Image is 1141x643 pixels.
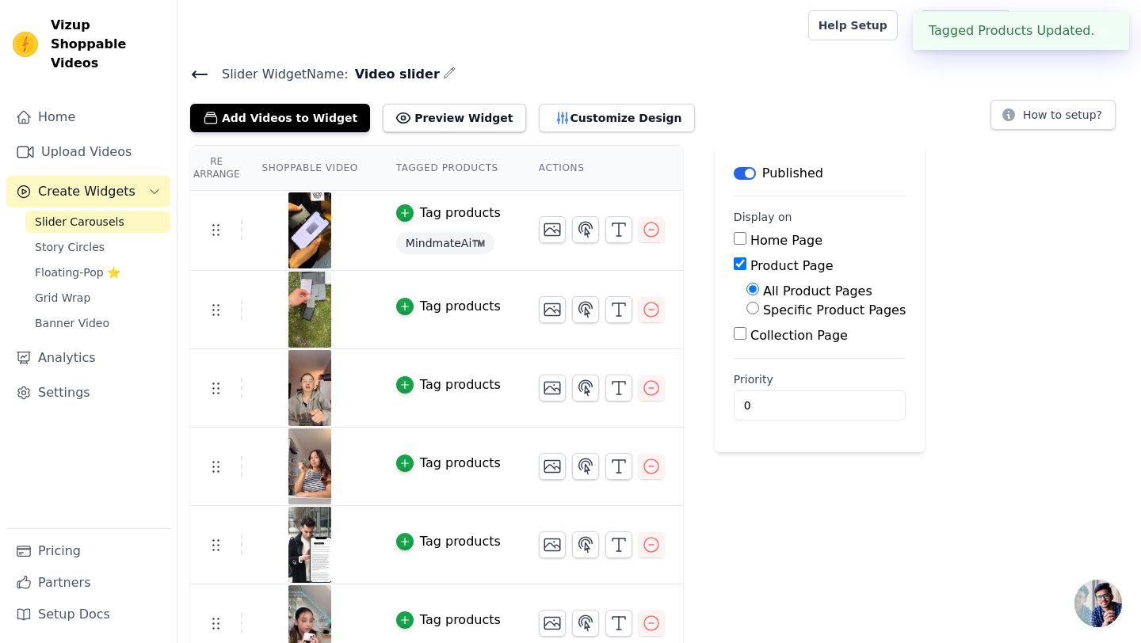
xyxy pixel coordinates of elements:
[420,532,501,551] div: Tag products
[396,375,501,394] button: Tag products
[190,146,242,191] th: Re Arrange
[288,350,332,426] img: vizup-images-938c.png
[51,16,164,73] span: Vizup Shoppable Videos
[190,104,370,132] button: Add Videos to Widget
[35,290,90,306] span: Grid Wrap
[6,136,170,168] a: Upload Videos
[539,531,566,558] button: Change Thumbnail
[913,12,1129,50] div: Tagged Products Updated.
[25,211,170,233] a: Slider Carousels
[396,232,495,254] span: MindmateAi™️
[6,567,170,599] a: Partners
[920,10,1011,40] a: Book Demo
[420,297,501,316] div: Tag products
[35,214,124,230] span: Slider Carousels
[288,192,332,268] img: vizup-images-e3a1.png
[539,375,566,401] button: Change Thumbnail
[539,216,566,243] button: Change Thumbnail
[13,32,38,57] img: Vizup
[396,532,501,551] button: Tag products
[396,204,501,223] button: Tag products
[377,146,520,191] th: Tagged Products
[288,507,332,583] img: tn-ff68a253139343b99f66071c899ffd98.png
[420,454,501,473] div: Tag products
[1049,11,1128,40] p: MindmateAI
[539,104,695,132] button: Customize Design
[35,315,109,331] span: Banner Video
[443,63,456,85] div: Edit Name
[288,272,332,348] img: vizup-images-9244.png
[1095,21,1113,40] button: Close
[539,453,566,480] button: Change Thumbnail
[25,236,170,258] a: Story Circles
[1024,11,1128,40] button: M MindmateAI
[25,287,170,309] a: Grid Wrap
[396,297,501,316] button: Tag products
[990,111,1116,126] a: How to setup?
[6,535,170,567] a: Pricing
[35,239,105,255] span: Story Circles
[520,146,683,191] th: Actions
[420,611,501,630] div: Tag products
[6,377,170,409] a: Settings
[763,283,872,299] label: All Product Pages
[750,258,834,273] label: Product Page
[6,599,170,630] a: Setup Docs
[763,302,906,318] label: Specific Product Pages
[1074,580,1122,627] div: Chat öffnen
[396,611,501,630] button: Tag products
[383,104,525,132] button: Preview Widget
[242,146,376,191] th: Shoppable Video
[539,296,566,323] button: Change Thumbnail
[35,264,120,280] span: Floating-Pop ⭐
[808,10,898,40] a: Help Setup
[6,342,170,374] a: Analytics
[209,65,349,84] span: Slider Widget Name:
[25,261,170,283] a: Floating-Pop ⭐
[6,101,170,133] a: Home
[6,176,170,207] button: Create Widgets
[734,209,792,225] legend: Display on
[750,233,822,248] label: Home Page
[762,164,823,183] p: Published
[25,312,170,334] a: Banner Video
[734,371,906,387] label: Priority
[396,454,501,473] button: Tag products
[990,100,1116,130] button: How to setup?
[420,375,501,394] div: Tag products
[288,428,332,504] img: tn-db27a6fc316c4438a975858d36799553.png
[38,182,135,201] span: Create Widgets
[750,328,848,343] label: Collection Page
[349,65,440,84] span: Video slider
[420,204,501,223] div: Tag products
[539,610,566,637] button: Change Thumbnail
